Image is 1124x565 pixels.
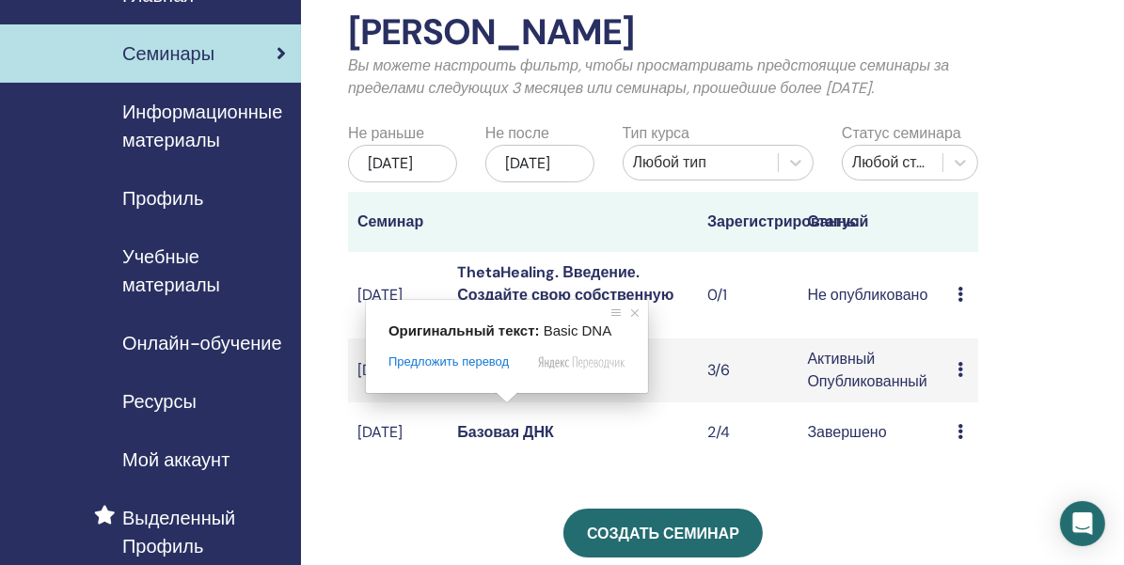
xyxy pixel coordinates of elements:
ya-tr-span: Учебные материалы [122,244,220,297]
ya-tr-span: Семинары [122,41,214,66]
ya-tr-span: Не раньше [348,123,424,143]
ya-tr-span: Любой статус [852,152,947,172]
ya-tr-span: Тип курса [623,123,689,143]
ya-tr-span: Семинар [357,212,423,231]
ya-tr-span: Статус [808,212,859,231]
ya-tr-span: Любой тип [633,152,706,172]
ya-tr-span: Профиль [122,186,203,211]
ya-tr-span: Ресурсы [122,389,197,414]
span: Предложить перевод [388,353,509,370]
ya-tr-span: Не после [485,123,549,143]
ya-tr-span: [DATE] [357,422,403,442]
ya-tr-span: Информационные материалы [122,100,282,152]
ya-tr-span: Статус семинара [842,123,961,143]
td: 2/4 [698,402,798,463]
td: [DATE] [348,338,448,402]
div: Откройте Интерком-Мессенджер [1060,501,1105,546]
ya-tr-span: Вы можете настроить фильтр, чтобы просматривать предстоящие семинары за пределами следующих 3 мес... [348,55,949,98]
td: 3/6 [698,338,798,402]
ya-tr-span: Активный Опубликованный [808,349,927,391]
a: ThetaHealing. Введение. Создайте свою собственную реальность [457,262,673,327]
span: Оригинальный текст: [388,322,540,338]
ya-tr-span: Завершено [808,422,887,442]
ya-tr-span: [DATE] [357,285,403,305]
ya-tr-span: Мой аккаунт [122,447,230,472]
td: 0/1 [698,252,798,338]
ya-tr-span: [DATE] [368,153,413,173]
ya-tr-span: [PERSON_NAME] [348,8,634,55]
ya-tr-span: Выделенный Профиль [122,506,235,558]
ya-tr-span: Не опубликовано [808,285,928,305]
a: Создать семинар [563,509,763,557]
a: Базовая ДНК [457,422,554,442]
ya-tr-span: Онлайн-обучение [122,331,282,355]
span: Basic DNA [544,322,612,338]
ya-tr-span: Создать семинар [587,524,739,543]
ya-tr-span: Зарегистрированный [707,212,868,231]
ya-tr-span: [DATE] [505,153,550,173]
